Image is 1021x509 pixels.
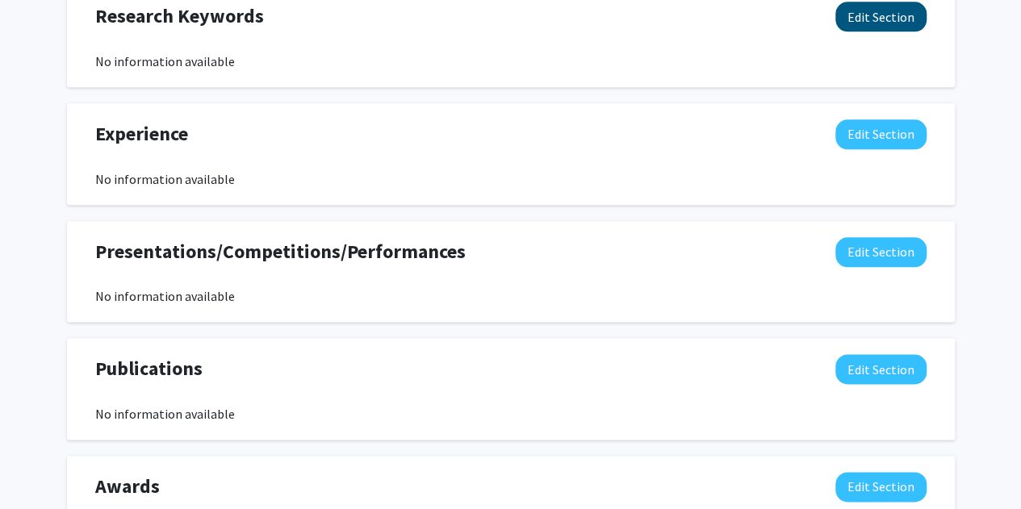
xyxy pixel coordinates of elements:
[95,472,160,501] span: Awards
[95,286,927,306] div: No information available
[835,119,927,149] button: Edit Experience
[95,169,927,189] div: No information available
[835,354,927,384] button: Edit Publications
[12,436,69,497] iframe: Chat
[835,237,927,267] button: Edit Presentations/Competitions/Performances
[95,404,927,423] div: No information available
[95,237,466,266] span: Presentations/Competitions/Performances
[95,52,927,71] div: No information available
[95,354,203,383] span: Publications
[95,119,188,148] span: Experience
[835,472,927,502] button: Edit Awards
[95,2,264,31] span: Research Keywords
[835,2,927,31] button: Edit Research Keywords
